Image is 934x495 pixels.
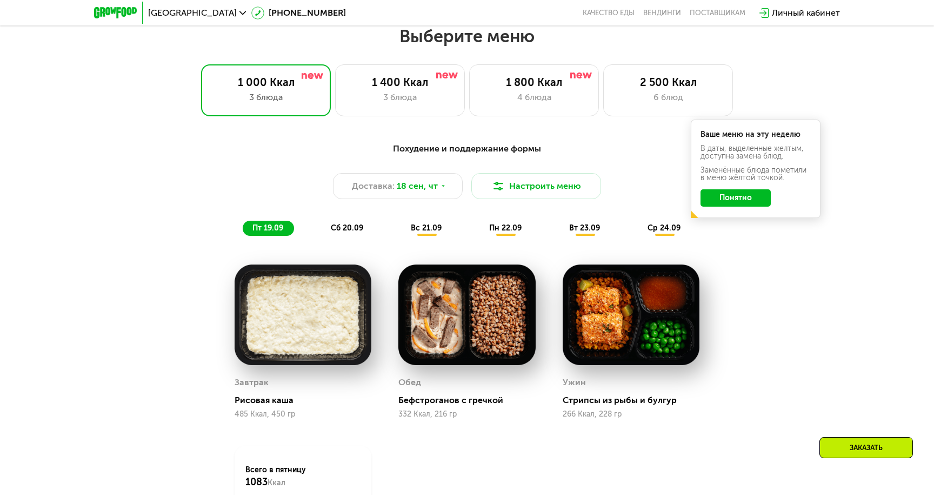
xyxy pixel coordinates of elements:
[471,173,601,199] button: Настроить меню
[268,478,285,487] span: Ккал
[245,465,361,489] div: Всего в пятницу
[583,9,635,17] a: Качество еды
[252,223,283,233] span: пт 19.09
[563,374,586,391] div: Ужин
[819,437,913,458] div: Заказать
[398,395,544,406] div: Бефстроганов с гречкой
[212,91,319,104] div: 3 блюда
[563,410,699,419] div: 266 Ккал, 228 гр
[648,223,681,233] span: ср 24.09
[148,9,237,17] span: [GEOGRAPHIC_DATA]
[235,395,380,406] div: Рисовая каша
[615,76,722,89] div: 2 500 Ккал
[147,142,787,156] div: Похудение и поддержание формы
[481,91,588,104] div: 4 блюда
[397,180,438,193] span: 18 сен, чт
[352,180,395,193] span: Доставка:
[481,76,588,89] div: 1 800 Ккал
[411,223,442,233] span: вс 21.09
[235,374,269,391] div: Завтрак
[643,9,681,17] a: Вендинги
[615,91,722,104] div: 6 блюд
[772,6,840,19] div: Личный кабинет
[398,410,535,419] div: 332 Ккал, 216 гр
[569,223,600,233] span: вт 23.09
[700,145,811,160] div: В даты, выделенные желтым, доступна замена блюд.
[563,395,708,406] div: Стрипсы из рыбы и булгур
[346,76,453,89] div: 1 400 Ккал
[700,189,771,207] button: Понятно
[331,223,363,233] span: сб 20.09
[251,6,346,19] a: [PHONE_NUMBER]
[700,167,811,182] div: Заменённые блюда пометили в меню жёлтой точкой.
[346,91,453,104] div: 3 блюда
[700,131,811,138] div: Ваше меню на эту неделю
[398,374,421,391] div: Обед
[212,76,319,89] div: 1 000 Ккал
[35,25,899,47] h2: Выберите меню
[690,9,745,17] div: поставщикам
[245,476,268,488] span: 1083
[235,410,371,419] div: 485 Ккал, 450 гр
[489,223,522,233] span: пн 22.09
